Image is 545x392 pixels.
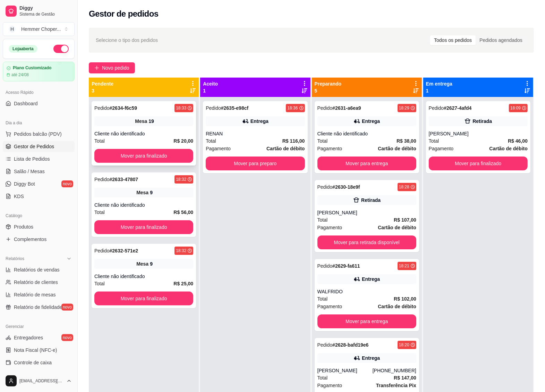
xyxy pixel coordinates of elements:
[317,342,333,348] span: Pedido
[317,235,416,249] button: Mover para retirada disponível
[317,374,328,382] span: Total
[14,155,50,162] span: Lista de Pedidos
[3,369,75,381] a: Controle de fiado
[3,87,75,98] div: Acesso Rápido
[14,359,52,366] span: Controle de caixa
[3,178,75,189] a: Diggy Botnovo
[315,87,342,94] p: 5
[510,105,521,111] div: 18:09
[19,11,72,17] span: Sistema de Gestão
[3,191,75,202] a: KDS
[14,100,38,107] span: Dashboard
[361,197,381,204] div: Retirada
[150,189,153,196] div: 9
[203,87,218,94] p: 1
[110,177,138,182] strong: # 2633-47807
[136,189,148,196] span: Mesa
[3,302,75,313] a: Relatório de fidelidadenovo
[394,296,416,302] strong: R$ 102,00
[3,277,75,288] a: Relatório de clientes
[94,149,193,163] button: Mover para finalizado
[94,105,110,111] span: Pedido
[429,130,528,137] div: [PERSON_NAME]
[315,80,342,87] p: Preparando
[96,36,158,44] span: Selecione o tipo dos pedidos
[317,314,416,328] button: Mover para entrega
[399,184,409,190] div: 18:28
[110,248,138,253] strong: # 2632-571e2
[3,221,75,232] a: Produtos
[102,64,129,72] span: Novo pedido
[3,345,75,356] a: Nota Fiscal (NFC-e)
[397,138,416,144] strong: R$ 38,00
[317,137,328,145] span: Total
[362,118,380,125] div: Entrega
[206,157,305,170] button: Mover para preparo
[14,143,54,150] span: Gestor de Pedidos
[399,105,409,111] div: 18:29
[430,35,476,45] div: Todos os pedidos
[317,303,342,310] span: Pagamento
[14,131,62,137] span: Pedidos balcão (PDV)
[489,146,528,151] strong: Cartão de débito
[3,141,75,152] a: Gestor de Pedidos
[206,145,231,152] span: Pagamento
[362,355,380,362] div: Entrega
[176,105,186,111] div: 18:33
[426,87,452,94] p: 1
[332,105,361,111] strong: # 2631-a6ea9
[250,118,269,125] div: Entrega
[94,220,193,234] button: Mover para finalizado
[19,5,72,11] span: Diggy
[317,184,333,190] span: Pedido
[3,22,75,36] button: Select a team
[173,210,193,215] strong: R$ 56,00
[94,248,110,253] span: Pedido
[94,273,193,280] div: Cliente não identificado
[317,288,416,295] div: WALFRIDO
[3,321,75,332] div: Gerenciar
[476,35,526,45] div: Pedidos agendados
[14,291,56,298] span: Relatório de mesas
[3,373,75,389] button: [EMAIL_ADDRESS][DOMAIN_NAME]
[94,65,99,70] span: plus
[206,105,221,111] span: Pedido
[11,72,29,78] article: até 24/08
[110,105,137,111] strong: # 2634-f6c59
[317,295,328,303] span: Total
[89,8,159,19] h2: Gestor de pedidos
[472,118,492,125] div: Retirada
[150,260,153,267] div: 9
[376,383,416,388] strong: Transferência Pix
[173,138,193,144] strong: R$ 20,00
[94,177,110,182] span: Pedido
[3,332,75,343] a: Entregadoresnovo
[378,146,416,151] strong: Cartão de débito
[94,202,193,208] div: Cliente não identificado
[14,347,57,354] span: Nota Fiscal (NFC-e)
[14,304,62,311] span: Relatório de fidelidade
[317,145,342,152] span: Pagamento
[173,281,193,286] strong: R$ 25,00
[429,137,439,145] span: Total
[426,80,452,87] p: Em entrega
[14,236,46,243] span: Complementos
[508,138,528,144] strong: R$ 46,00
[266,146,305,151] strong: Cartão de débito
[13,65,51,71] article: Plano Customizado
[14,180,35,187] span: Diggy Bot
[203,80,218,87] p: Aceito
[317,263,333,269] span: Pedido
[14,334,43,341] span: Entregadores
[317,157,416,170] button: Mover para entrega
[317,130,416,137] div: Cliente não identificado
[176,248,186,253] div: 18:32
[19,378,63,384] span: [EMAIL_ADDRESS][DOMAIN_NAME]
[332,263,360,269] strong: # 2629-fa611
[3,153,75,164] a: Lista de Pedidos
[373,367,416,374] div: [PHONE_NUMBER]
[6,256,24,261] span: Relatórios
[3,128,75,140] button: Pedidos balcão (PDV)
[94,208,105,216] span: Total
[21,26,61,33] div: Hemmer Choper ...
